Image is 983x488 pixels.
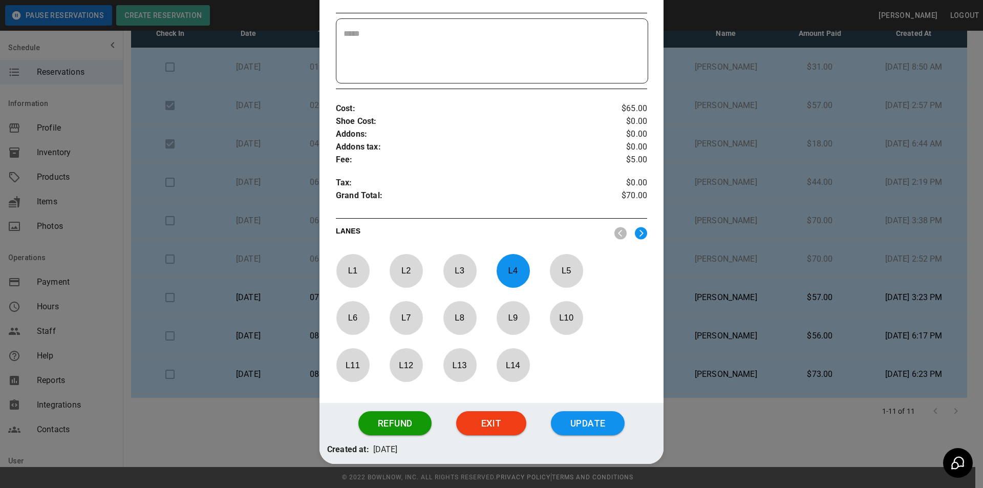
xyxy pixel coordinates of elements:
p: Addons : [336,128,595,141]
p: L 10 [549,306,583,330]
p: Fee : [336,154,595,166]
p: L 14 [496,353,530,377]
p: L 12 [389,353,423,377]
p: L 5 [549,259,583,283]
p: $70.00 [595,189,647,205]
button: Update [551,411,625,436]
p: $65.00 [595,102,647,115]
p: L 9 [496,306,530,330]
p: L 11 [336,353,370,377]
p: $0.00 [595,177,647,189]
p: $0.00 [595,115,647,128]
p: L 2 [389,259,423,283]
p: L 13 [443,353,477,377]
p: L 1 [336,259,370,283]
p: L 3 [443,259,477,283]
p: $0.00 [595,141,647,154]
button: Exit [456,411,526,436]
p: $0.00 [595,128,647,141]
button: Refund [358,411,432,436]
p: Cost : [336,102,595,115]
p: L 6 [336,306,370,330]
p: Created at: [327,443,369,456]
p: L 8 [443,306,477,330]
p: Shoe Cost : [336,115,595,128]
p: L 4 [496,259,530,283]
p: $5.00 [595,154,647,166]
img: right.svg [635,227,647,240]
img: nav_left.svg [614,227,627,240]
p: L 7 [389,306,423,330]
p: Tax : [336,177,595,189]
p: Addons tax : [336,141,595,154]
p: LANES [336,226,606,240]
p: Grand Total : [336,189,595,205]
p: [DATE] [373,443,398,456]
